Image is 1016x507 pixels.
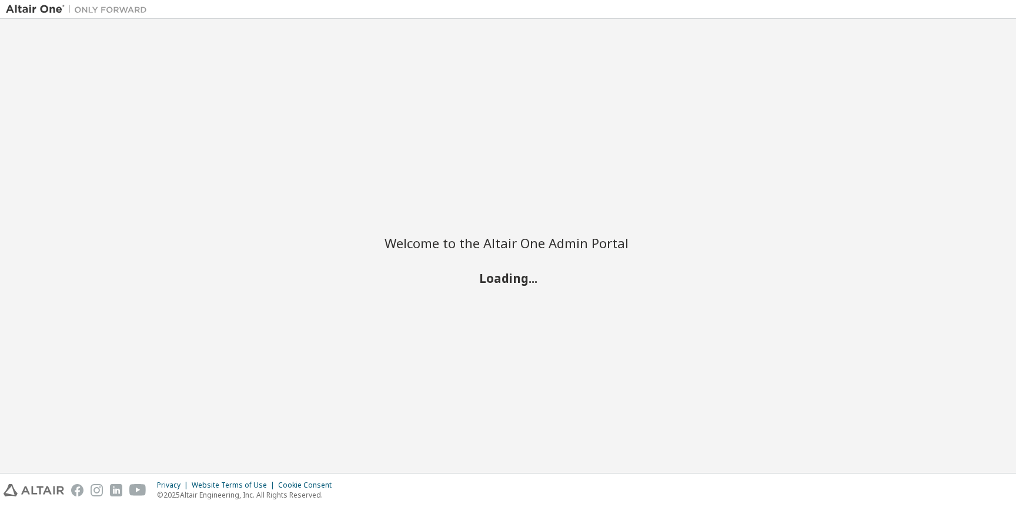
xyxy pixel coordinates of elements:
h2: Loading... [385,271,631,286]
img: Altair One [6,4,153,15]
img: instagram.svg [91,484,103,496]
img: youtube.svg [129,484,146,496]
div: Privacy [157,481,192,490]
div: Website Terms of Use [192,481,278,490]
div: Cookie Consent [278,481,339,490]
img: linkedin.svg [110,484,122,496]
h2: Welcome to the Altair One Admin Portal [385,235,631,251]
p: © 2025 Altair Engineering, Inc. All Rights Reserved. [157,490,339,500]
img: altair_logo.svg [4,484,64,496]
img: facebook.svg [71,484,83,496]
